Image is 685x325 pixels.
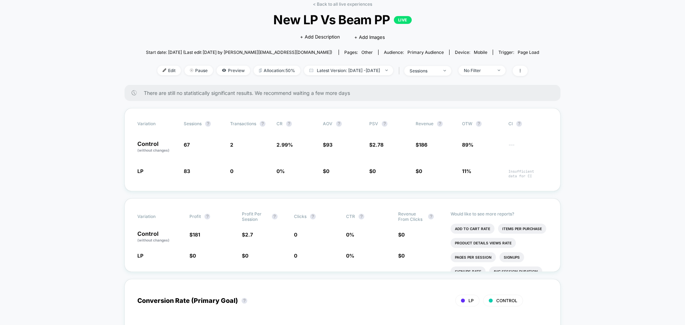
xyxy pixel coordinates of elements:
[323,121,333,126] span: AOV
[428,214,434,219] button: ?
[193,232,200,238] span: 181
[498,50,539,55] div: Trigger:
[230,142,233,148] span: 2
[260,121,265,127] button: ?
[157,66,181,75] span: Edit
[369,121,378,126] span: PSV
[508,121,548,127] span: CI
[382,121,387,127] button: ?
[385,70,388,71] img: end
[189,253,196,259] span: $
[184,168,190,174] span: 83
[242,232,253,238] span: $
[304,66,393,75] span: Latest Version: [DATE] - [DATE]
[462,142,473,148] span: 89%
[204,214,210,219] button: ?
[294,214,306,219] span: Clicks
[498,224,546,234] li: Items Per Purchase
[372,168,376,174] span: 0
[451,266,486,276] li: Signups Rate
[184,121,202,126] span: Sessions
[309,68,313,72] img: calendar
[276,121,283,126] span: CR
[398,211,425,222] span: Revenue From Clicks
[468,298,474,303] span: LP
[144,90,546,96] span: There are still no statistically significant results. We recommend waiting a few more days
[508,169,548,178] span: Insufficient data for CI
[166,12,519,27] span: New LP Vs Beam PP
[272,214,278,219] button: ?
[437,121,443,127] button: ?
[451,252,496,262] li: Pages Per Session
[323,168,329,174] span: $
[416,168,422,174] span: $
[137,148,169,152] span: (without changes)
[516,121,522,127] button: ?
[498,70,500,71] img: end
[294,253,297,259] span: 0
[398,253,405,259] span: $
[189,214,201,219] span: Profit
[489,266,542,276] li: Avg Session Duration
[190,68,193,72] img: end
[476,121,482,127] button: ?
[326,168,329,174] span: 0
[242,298,247,304] button: ?
[137,168,143,174] span: LP
[336,121,342,127] button: ?
[398,232,405,238] span: $
[184,66,213,75] span: Pause
[462,168,471,174] span: 11%
[410,68,438,73] div: sessions
[474,50,487,55] span: mobile
[372,142,384,148] span: 2.78
[464,68,492,73] div: No Filter
[230,168,233,174] span: 0
[276,168,285,174] span: 0 %
[397,66,404,76] span: |
[137,238,169,242] span: (without changes)
[300,34,340,41] span: + Add Description
[346,214,355,219] span: CTR
[137,121,177,127] span: Variation
[384,50,444,55] div: Audience:
[137,141,177,153] p: Control
[401,253,405,259] span: 0
[230,121,256,126] span: Transactions
[416,121,433,126] span: Revenue
[394,16,412,24] p: LIVE
[449,50,493,55] span: Device:
[310,214,316,219] button: ?
[245,253,248,259] span: 0
[354,34,385,40] span: + Add Images
[346,253,354,259] span: 0 %
[344,50,373,55] div: Pages:
[359,214,364,219] button: ?
[369,142,384,148] span: $
[361,50,373,55] span: other
[137,253,143,259] span: LP
[146,50,332,55] span: Start date: [DATE] (Last edit [DATE] by [PERSON_NAME][EMAIL_ADDRESS][DOMAIN_NAME])
[419,142,427,148] span: 186
[496,298,517,303] span: CONTROL
[416,142,427,148] span: $
[407,50,444,55] span: Primary Audience
[518,50,539,55] span: Page Load
[451,211,548,217] p: Would like to see more reports?
[276,142,293,148] span: 2.99 %
[259,68,262,72] img: rebalance
[369,168,376,174] span: $
[443,70,446,71] img: end
[451,224,494,234] li: Add To Cart Rate
[462,121,501,127] span: OTW
[451,238,516,248] li: Product Details Views Rate
[189,232,200,238] span: $
[323,142,333,148] span: $
[286,121,292,127] button: ?
[346,232,354,238] span: 0 %
[137,231,182,243] p: Control
[163,68,166,72] img: edit
[137,211,177,222] span: Variation
[193,253,196,259] span: 0
[254,66,300,75] span: Allocation: 50%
